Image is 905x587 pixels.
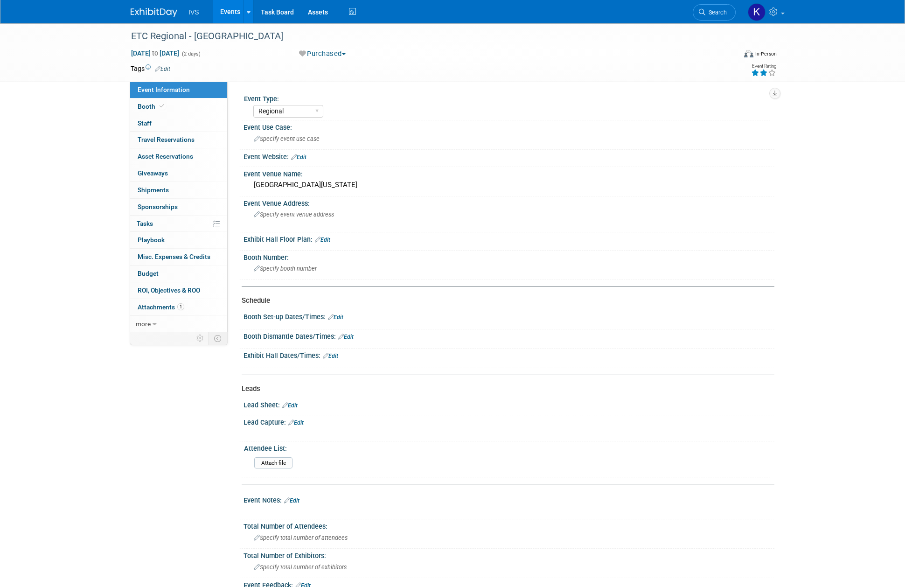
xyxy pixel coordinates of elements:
[244,167,774,179] div: Event Venue Name:
[744,50,753,57] img: Format-Inperson.png
[192,332,209,344] td: Personalize Event Tab Strip
[138,169,168,177] span: Giveaways
[315,237,330,243] a: Edit
[137,220,153,227] span: Tasks
[130,98,227,115] a: Booth
[244,120,774,132] div: Event Use Case:
[244,398,774,410] div: Lead Sheet:
[254,211,334,218] span: Specify event venue address
[138,153,193,160] span: Asset Reservations
[751,64,776,69] div: Event Rating
[244,251,774,262] div: Booth Number:
[160,104,164,109] i: Booth reservation complete
[244,441,770,453] div: Attendee List:
[323,353,338,359] a: Edit
[131,49,180,57] span: [DATE] [DATE]
[138,203,178,210] span: Sponsorships
[244,493,774,505] div: Event Notes:
[693,4,736,21] a: Search
[138,119,152,127] span: Staff
[130,216,227,232] a: Tasks
[291,154,306,161] a: Edit
[151,49,160,57] span: to
[138,236,165,244] span: Playbook
[177,303,184,310] span: 1
[138,303,184,311] span: Attachments
[130,316,227,332] a: more
[188,8,199,16] span: IVS
[138,270,159,277] span: Budget
[755,50,777,57] div: In-Person
[244,415,774,427] div: Lead Capture:
[254,135,320,142] span: Specify event use case
[138,253,210,260] span: Misc. Expenses & Credits
[130,148,227,165] a: Asset Reservations
[242,296,767,306] div: Schedule
[244,549,774,560] div: Total Number of Exhibitors:
[244,519,774,531] div: Total Number of Attendees:
[138,136,195,143] span: Travel Reservations
[244,232,774,245] div: Exhibit Hall Floor Plan:
[130,266,227,282] a: Budget
[209,332,228,344] td: Toggle Event Tabs
[130,115,227,132] a: Staff
[244,310,774,322] div: Booth Set-up Dates/Times:
[244,349,774,361] div: Exhibit Hall Dates/Times:
[242,384,767,394] div: Leads
[284,497,299,504] a: Edit
[244,92,770,104] div: Event Type:
[296,49,349,59] button: Purchased
[251,178,767,192] div: [GEOGRAPHIC_DATA][US_STATE]
[338,334,354,340] a: Edit
[130,199,227,215] a: Sponsorships
[328,314,343,321] a: Edit
[138,103,166,110] span: Booth
[131,8,177,17] img: ExhibitDay
[130,282,227,299] a: ROI, Objectives & ROO
[254,265,317,272] span: Specify booth number
[705,9,727,16] span: Search
[130,249,227,265] a: Misc. Expenses & Credits
[130,82,227,98] a: Event Information
[130,165,227,182] a: Giveaways
[130,232,227,248] a: Playbook
[138,86,190,93] span: Event Information
[254,534,348,541] span: Specify total number of attendees
[181,51,201,57] span: (2 days)
[130,182,227,198] a: Shipments
[681,49,777,63] div: Event Format
[138,186,169,194] span: Shipments
[254,564,347,571] span: Specify total number of exhibitors
[130,299,227,315] a: Attachments1
[244,150,774,162] div: Event Website:
[748,3,766,21] img: Karl Fauerbach
[130,132,227,148] a: Travel Reservations
[131,64,170,73] td: Tags
[288,419,304,426] a: Edit
[128,28,722,45] div: ETC Regional - [GEOGRAPHIC_DATA]
[244,196,774,208] div: Event Venue Address:
[138,287,200,294] span: ROI, Objectives & ROO
[136,320,151,328] span: more
[244,329,774,342] div: Booth Dismantle Dates/Times:
[155,66,170,72] a: Edit
[282,402,298,409] a: Edit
